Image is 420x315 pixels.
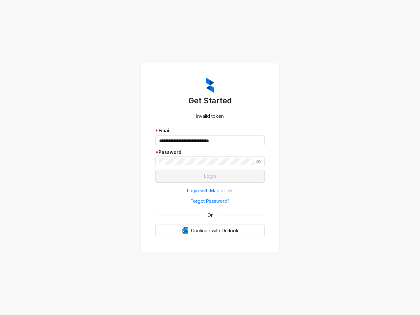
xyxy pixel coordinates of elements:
[155,170,265,183] button: Login
[191,198,230,205] span: Forgot Password?
[155,224,265,237] button: OutlookContinue with Outlook
[155,185,265,196] button: Login with Magic Link
[182,227,188,234] img: Outlook
[155,95,265,106] h3: Get Started
[155,127,265,134] div: Email
[206,78,214,93] img: ZumaIcon
[203,212,217,219] span: Or
[256,159,261,164] span: eye-invisible
[155,196,265,206] button: Forgot Password?
[155,113,265,120] div: Invalid token
[187,187,233,194] span: Login with Magic Link
[191,227,239,234] span: Continue with Outlook
[155,149,265,156] div: Password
